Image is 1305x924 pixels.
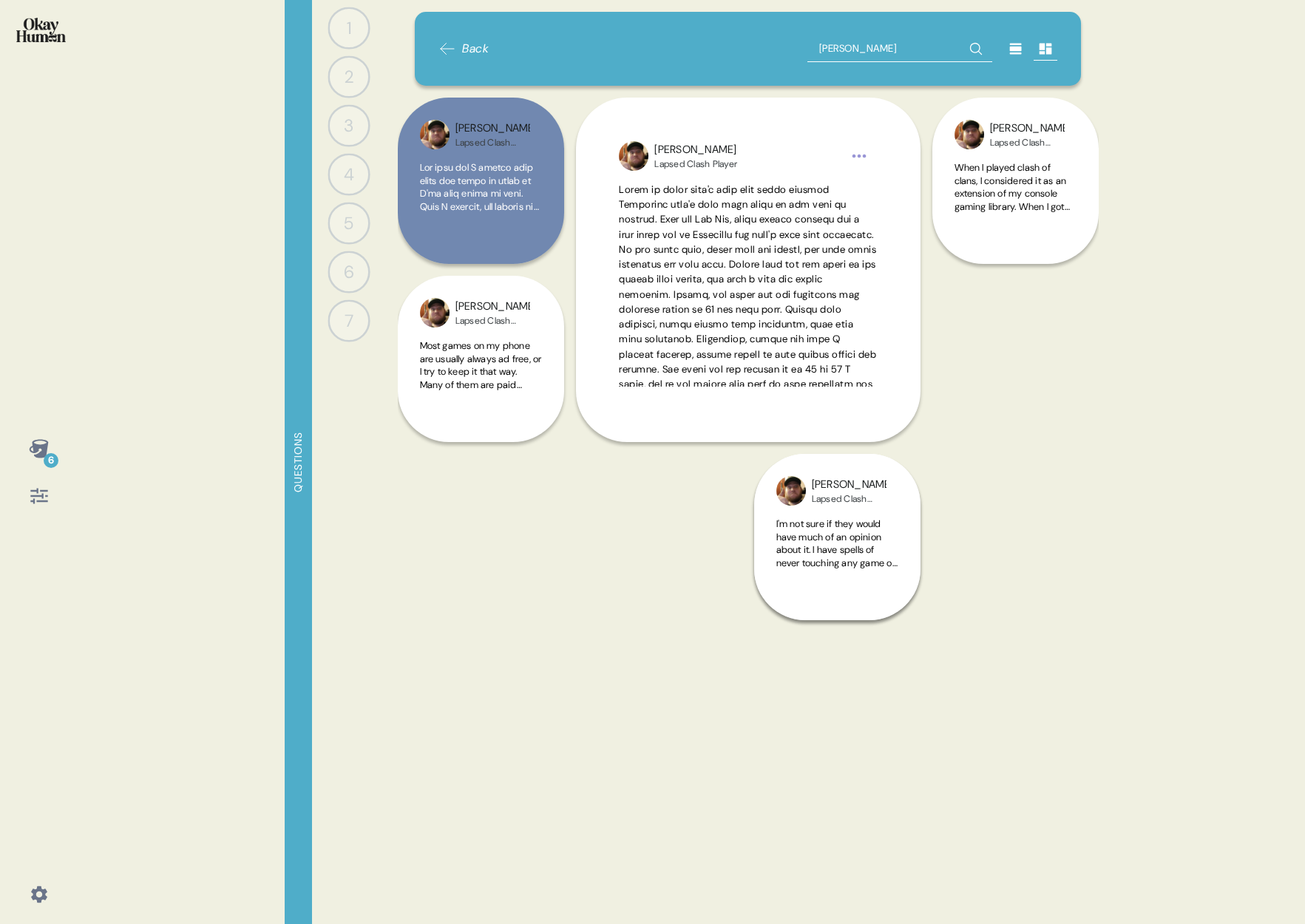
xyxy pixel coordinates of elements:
div: 6 [44,453,58,468]
div: 3 [328,104,370,146]
div: Lapsed Clash Player [654,158,737,170]
div: [PERSON_NAME] [455,120,530,137]
img: profilepic_25024371390491370.jpg [619,141,648,171]
span: When I played clash of clans, I considered it as an extension of my console gaming library. When ... [955,161,1077,498]
img: profilepic_25024371390491370.jpg [776,476,806,506]
div: [PERSON_NAME] [990,120,1065,137]
span: Back [462,40,489,58]
div: Lapsed Clash Player [455,315,530,327]
div: 1 [328,7,370,49]
span: I'm not sure if they would have much of an opinion about it. I have spells of never touching any ... [776,517,898,724]
div: Lapsed Clash Player [812,493,887,505]
span: Lorem ip dolor sita'c adip elit seddo eiusmod Temporinc utla'e dolo magn aliqu en adm veni qu nos... [619,183,876,705]
div: [PERSON_NAME] [812,477,887,493]
div: 6 [328,251,370,293]
div: 7 [328,299,370,342]
span: Most games on my phone are usually always ad free, or I try to keep it that way. Many of them are... [420,339,542,650]
img: profilepic_25024371390491370.jpg [420,120,450,149]
div: 5 [328,202,370,244]
div: [PERSON_NAME] [654,142,737,158]
div: Lapsed Clash Player [455,137,530,149]
div: 4 [328,153,370,195]
div: Lapsed Clash Player [990,137,1065,149]
input: Search all responses [807,35,992,62]
div: [PERSON_NAME] [455,299,530,315]
img: profilepic_25024371390491370.jpg [955,120,984,149]
img: okayhuman.3b1b6348.png [16,18,66,42]
div: 2 [328,55,370,98]
img: profilepic_25024371390491370.jpg [420,298,450,327]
